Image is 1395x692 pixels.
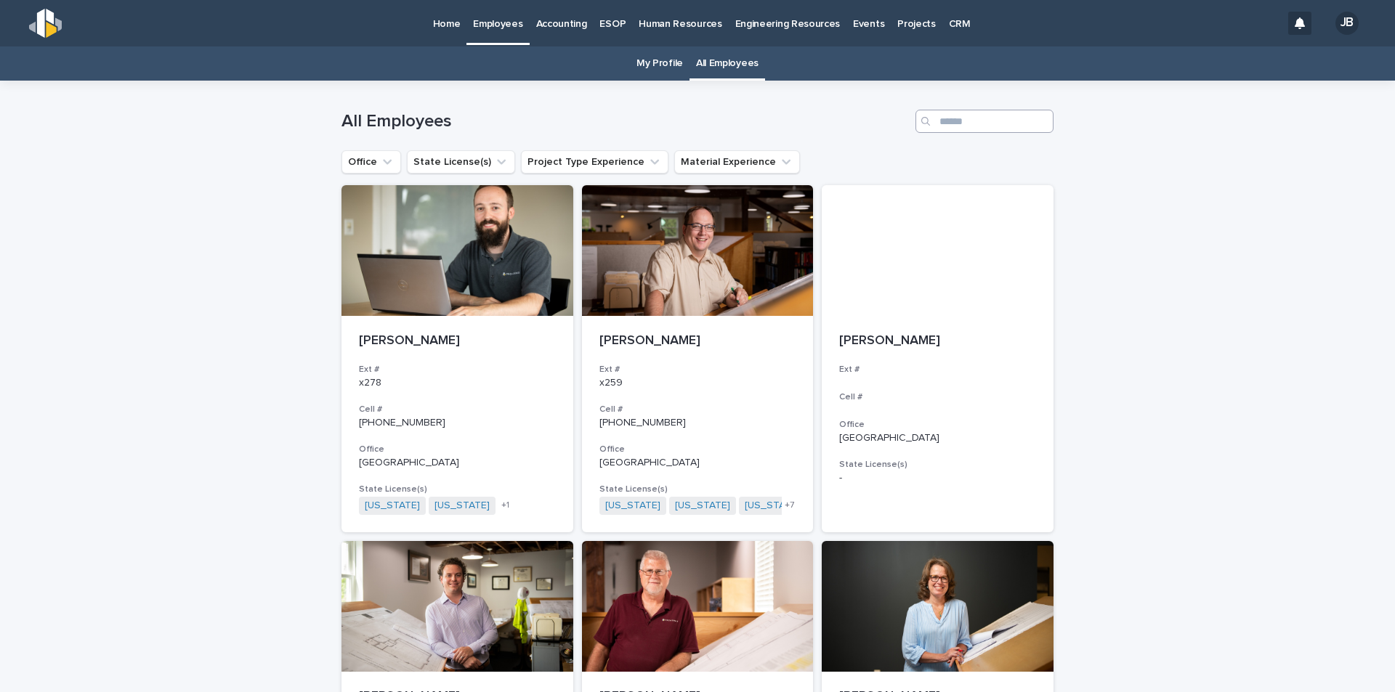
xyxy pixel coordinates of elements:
[839,391,1036,403] h3: Cell #
[341,111,910,132] h1: All Employees
[359,378,381,388] a: x278
[745,500,800,512] a: [US_STATE]
[822,185,1054,532] a: [PERSON_NAME]Ext #Cell #Office[GEOGRAPHIC_DATA]State License(s)-
[599,404,796,415] h3: Cell #
[599,444,796,455] h3: Office
[359,418,445,428] a: [PHONE_NUMBER]
[365,500,420,512] a: [US_STATE]
[599,418,686,428] a: [PHONE_NUMBER]
[582,185,814,532] a: [PERSON_NAME]Ext #x259Cell #[PHONE_NUMBER]Office[GEOGRAPHIC_DATA]State License(s)[US_STATE] [US_S...
[359,333,556,349] p: [PERSON_NAME]
[29,9,62,38] img: s5b5MGTdWwFoU4EDV7nw
[839,459,1036,471] h3: State License(s)
[785,501,794,510] span: + 7
[359,457,556,469] p: [GEOGRAPHIC_DATA]
[675,500,730,512] a: [US_STATE]
[1335,12,1359,35] div: JB
[359,484,556,495] h3: State License(s)
[359,444,556,455] h3: Office
[839,333,1036,349] p: [PERSON_NAME]
[599,457,796,469] p: [GEOGRAPHIC_DATA]
[599,484,796,495] h3: State License(s)
[521,150,668,174] button: Project Type Experience
[696,46,759,81] a: All Employees
[636,46,683,81] a: My Profile
[599,378,623,388] a: x259
[341,185,573,532] a: [PERSON_NAME]Ext #x278Cell #[PHONE_NUMBER]Office[GEOGRAPHIC_DATA]State License(s)[US_STATE] [US_S...
[434,500,490,512] a: [US_STATE]
[839,432,1036,444] p: [GEOGRAPHIC_DATA]
[501,501,509,510] span: + 1
[839,419,1036,431] h3: Office
[359,404,556,415] h3: Cell #
[599,364,796,375] h3: Ext #
[407,150,515,174] button: State License(s)
[605,500,660,512] a: [US_STATE]
[915,110,1054,133] input: Search
[359,364,556,375] h3: Ext #
[839,364,1036,375] h3: Ext #
[674,150,800,174] button: Material Experience
[839,472,1036,484] p: -
[599,333,796,349] p: [PERSON_NAME]
[341,150,401,174] button: Office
